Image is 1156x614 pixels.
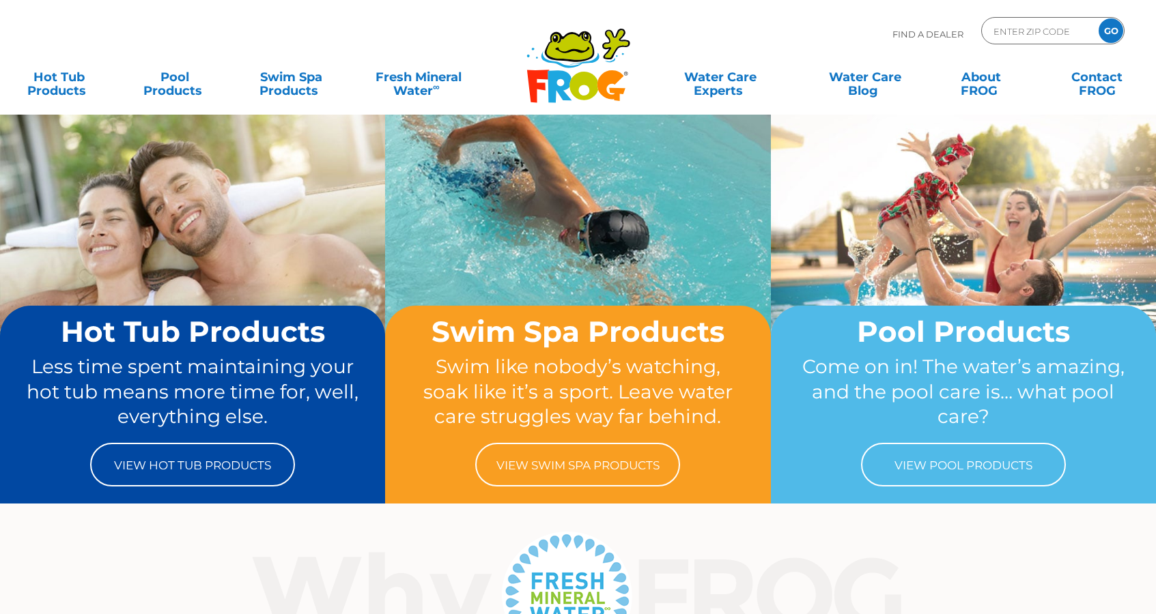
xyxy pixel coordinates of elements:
img: home-banner-pool-short [771,114,1156,401]
a: Hot TubProducts [14,63,104,91]
p: Come on in! The water’s amazing, and the pool care is… what pool care? [797,354,1130,429]
input: Zip Code Form [992,21,1084,41]
img: home-banner-swim-spa-short [385,114,770,401]
h2: Swim Spa Products [411,316,744,347]
a: Water CareExperts [647,63,794,91]
sup: ∞ [433,81,440,92]
a: Water CareBlog [820,63,910,91]
a: Fresh MineralWater∞ [362,63,475,91]
a: View Pool Products [861,443,1066,486]
a: AboutFROG [936,63,1026,91]
input: GO [1099,18,1123,43]
a: View Swim Spa Products [475,443,680,486]
p: Less time spent maintaining your hot tub means more time for, well, everything else. [26,354,359,429]
a: View Hot Tub Products [90,443,295,486]
a: ContactFROG [1052,63,1142,91]
p: Find A Dealer [892,17,963,51]
h2: Pool Products [797,316,1130,347]
p: Swim like nobody’s watching, soak like it’s a sport. Leave water care struggles way far behind. [411,354,744,429]
a: Swim SpaProducts [246,63,336,91]
h2: Hot Tub Products [26,316,359,347]
a: PoolProducts [130,63,220,91]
